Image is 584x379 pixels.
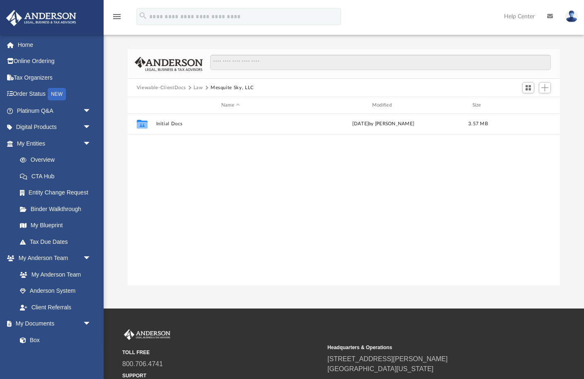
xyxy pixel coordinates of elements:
[327,344,527,351] small: Headquarters & Operations
[155,102,305,109] div: Name
[83,250,99,267] span: arrow_drop_down
[122,329,172,340] img: Anderson Advisors Platinum Portal
[12,266,95,283] a: My Anderson Team
[122,349,322,356] small: TOLL FREE
[461,102,494,109] div: Size
[6,69,104,86] a: Tax Organizers
[12,201,104,217] a: Binder Walkthrough
[6,316,99,332] a: My Documentsarrow_drop_down
[327,365,434,372] a: [GEOGRAPHIC_DATA][US_STATE]
[6,53,104,70] a: Online Ordering
[12,168,104,185] a: CTA Hub
[12,217,99,234] a: My Blueprint
[156,121,305,126] button: Initial Docs
[6,102,104,119] a: Platinum Q&Aarrow_drop_down
[122,360,163,367] a: 800.706.4741
[211,84,254,92] button: Mesquite Sky, LLC
[12,332,95,348] a: Box
[12,283,99,299] a: Anderson System
[83,135,99,152] span: arrow_drop_down
[137,84,186,92] button: Viewable-ClientDocs
[6,119,104,136] a: Digital Productsarrow_drop_down
[6,36,104,53] a: Home
[6,86,104,103] a: Order StatusNEW
[6,135,104,152] a: My Entitiesarrow_drop_down
[112,16,122,22] a: menu
[48,88,66,100] div: NEW
[128,114,560,286] div: grid
[12,152,104,168] a: Overview
[309,120,458,128] div: [DATE] by [PERSON_NAME]
[194,84,203,92] button: Law
[12,348,99,365] a: Meeting Minutes
[539,82,551,94] button: Add
[12,299,99,316] a: Client Referrals
[4,10,79,26] img: Anderson Advisors Platinum Portal
[112,12,122,22] i: menu
[138,11,148,20] i: search
[210,55,551,70] input: Search files and folders
[131,102,152,109] div: id
[12,185,104,201] a: Entity Change Request
[565,10,578,22] img: User Pic
[327,355,448,362] a: [STREET_ADDRESS][PERSON_NAME]
[83,316,99,333] span: arrow_drop_down
[498,102,556,109] div: id
[308,102,458,109] div: Modified
[522,82,535,94] button: Switch to Grid View
[83,102,99,119] span: arrow_drop_down
[468,121,488,126] span: 3.57 MB
[12,233,104,250] a: Tax Due Dates
[6,250,99,267] a: My Anderson Teamarrow_drop_down
[83,119,99,136] span: arrow_drop_down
